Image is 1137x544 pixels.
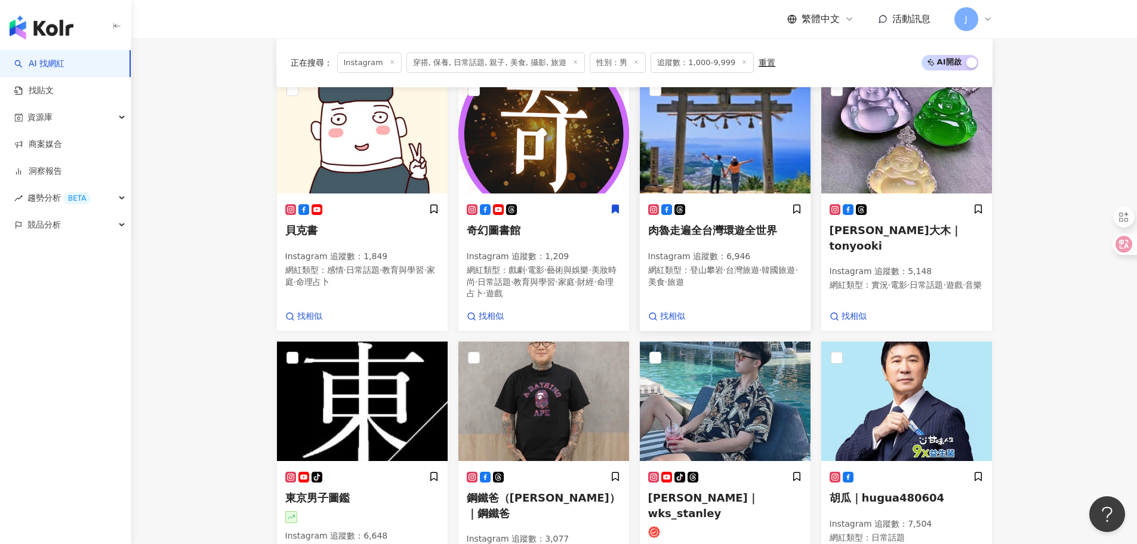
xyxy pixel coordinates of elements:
[871,533,905,542] span: 日常話題
[558,277,575,287] span: 家庭
[648,277,665,287] span: 美食
[723,265,726,275] span: ·
[640,342,811,461] img: KOL Avatar
[660,311,685,322] span: 找相似
[327,265,344,275] span: 感情
[821,73,993,331] a: KOL Avatar[PERSON_NAME]大木｜tonyookiInstagram 追蹤數：5,148網紅類型：實況·電影·日常話題·遊戲·音樂找相似
[10,16,73,39] img: logo
[14,165,62,177] a: 洞察報告
[544,265,547,275] span: ·
[276,73,448,331] a: KOL Avatar貝克書Instagram 追蹤數：1,849網紅類型：感情·日常話題·教育與學習·家庭·命理占卜找相似
[296,277,329,287] span: 命理占卜
[406,53,586,73] span: 穿搭, 保養, 日常話題, 親子, 美食, 攝影, 旅遊
[277,342,448,461] img: KOL Avatar
[830,279,984,291] p: 網紅類型 ：
[842,311,867,322] span: 找相似
[297,311,322,322] span: 找相似
[943,280,945,290] span: ·
[458,73,630,331] a: KOL Avatar奇幻圖書館Instagram 追蹤數：1,209網紅類型：戲劇·電影·藝術與娛樂·美妝時尚·日常話題·教育與學習·家庭·財經·命理占卜·遊戲找相似
[344,265,346,275] span: ·
[467,251,621,263] p: Instagram 追蹤數 ： 1,209
[467,311,504,322] a: 找相似
[640,74,811,193] img: KOL Avatar
[759,265,762,275] span: ·
[27,211,61,238] span: 競品分析
[382,265,424,275] span: 教育與學習
[27,104,53,131] span: 資源庫
[907,280,910,290] span: ·
[648,311,685,322] a: 找相似
[590,53,646,73] span: 性別：男
[594,277,596,287] span: ·
[424,265,426,275] span: ·
[285,491,350,504] span: 東京男子圖鑑
[458,74,629,193] img: KOL Avatar
[830,266,984,278] p: Instagram 追蹤數 ： 5,148
[821,342,992,461] img: KOL Avatar
[285,265,435,287] span: 家庭
[337,53,402,73] span: Instagram
[14,58,64,70] a: searchAI 找網紅
[830,311,867,322] a: 找相似
[1089,496,1125,532] iframe: Help Scout Beacon - Open
[14,194,23,202] span: rise
[577,277,594,287] span: 財經
[528,265,544,275] span: 電影
[639,73,811,331] a: KOL Avatar肉魯走遍全台灣環遊全世界Instagram 追蹤數：6,946網紅類型：登山攀岩·台灣旅遊·韓國旅遊·美食·旅遊找相似
[467,265,621,300] p: 網紅類型 ：
[690,265,723,275] span: 登山攀岩
[285,251,439,263] p: Instagram 追蹤數 ： 1,849
[891,280,907,290] span: 電影
[467,491,620,519] span: 鋼鐵爸（[PERSON_NAME]）｜鋼鐵爸
[575,277,577,287] span: ·
[14,85,54,97] a: 找貼文
[759,58,775,67] div: 重置
[830,224,962,251] span: [PERSON_NAME]大木｜tonyooki
[910,280,943,290] span: 日常話題
[726,265,759,275] span: 台灣旅遊
[547,265,588,275] span: 藝術與娛樂
[285,311,322,322] a: 找相似
[285,224,318,236] span: 貝克書
[509,265,525,275] span: 戲劇
[486,288,503,298] span: 遊戲
[475,277,477,287] span: ·
[277,74,448,193] img: KOL Avatar
[795,265,797,275] span: ·
[483,288,486,298] span: ·
[802,13,840,26] span: 繁體中文
[830,491,945,504] span: 胡瓜｜hugua480604
[965,13,967,26] span: J
[63,192,91,204] div: BETA
[285,530,439,542] p: Instagram 追蹤數 ： 6,648
[27,185,91,211] span: 趨勢分析
[651,53,754,73] span: 追蹤數：1,000-9,999
[648,265,802,288] p: 網紅類型 ：
[648,224,777,236] span: 肉魯走遍全台灣環遊全世界
[467,224,520,236] span: 奇幻圖書館
[380,265,382,275] span: ·
[479,311,504,322] span: 找相似
[291,58,332,67] span: 正在搜尋 ：
[648,251,802,263] p: Instagram 追蹤數 ： 6,946
[871,280,888,290] span: 實況
[477,277,511,287] span: 日常話題
[511,277,513,287] span: ·
[888,280,891,290] span: ·
[946,280,963,290] span: 遊戲
[458,342,629,461] img: KOL Avatar
[14,139,62,150] a: 商案媒合
[762,265,795,275] span: 韓國旅遊
[821,74,992,193] img: KOL Avatar
[648,491,759,519] span: [PERSON_NAME]｜wks_stanley
[294,277,296,287] span: ·
[963,280,965,290] span: ·
[830,518,984,530] p: Instagram 追蹤數 ： 7,504
[965,280,982,290] span: 音樂
[830,532,984,544] p: 網紅類型 ：
[667,277,684,287] span: 旅遊
[555,277,557,287] span: ·
[346,265,380,275] span: 日常話題
[513,277,555,287] span: 教育與學習
[665,277,667,287] span: ·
